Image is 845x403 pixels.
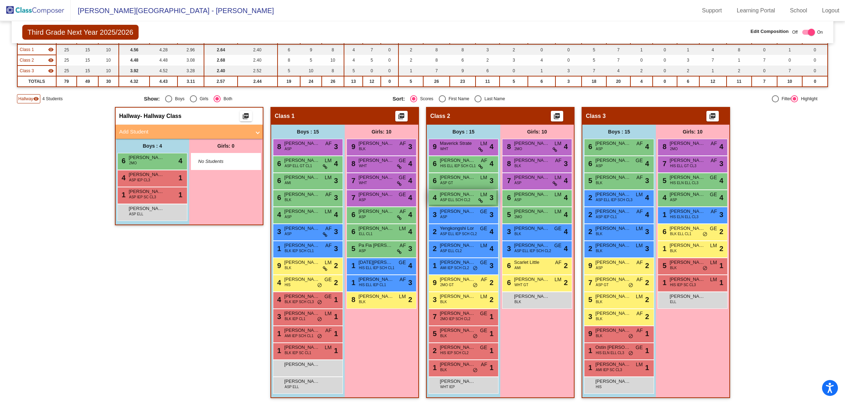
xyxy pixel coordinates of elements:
[399,157,406,164] span: GE
[606,66,630,76] td: 4
[42,96,63,102] span: 4 Students
[116,125,263,139] mat-expansion-panel-header: Add Student
[20,46,34,53] span: Class 1
[606,76,630,87] td: 20
[48,68,54,74] mat-icon: visibility
[345,125,418,139] div: Girls: 10
[431,143,437,151] span: 9
[670,180,698,186] span: HIS ELN ELL CL3
[116,139,189,153] div: Boys : 4
[699,76,727,87] td: 12
[514,191,549,198] span: [PERSON_NAME]
[325,157,332,164] span: LM
[408,158,412,169] span: 4
[197,96,209,102] div: Girls
[555,66,582,76] td: 3
[490,192,494,203] span: 3
[144,96,160,102] span: Show:
[399,191,406,198] span: GE
[119,55,150,66] td: 4.48
[480,191,487,198] span: LM
[204,44,237,55] td: 2.64
[606,44,630,55] td: 7
[363,55,381,66] td: 5
[480,174,487,181] span: LM
[500,125,574,139] div: Girls: 10
[325,174,332,181] span: LM
[727,55,752,66] td: 1
[198,158,243,165] span: No Students
[798,96,817,102] div: Highlight
[450,44,476,55] td: 8
[423,66,450,76] td: 7
[555,55,582,66] td: 0
[98,76,119,87] td: 30
[636,174,643,181] span: AF
[817,29,823,35] span: On
[363,76,381,87] td: 12
[381,44,398,55] td: 0
[129,177,150,183] span: ASP IEP CL3
[440,191,475,198] span: [PERSON_NAME]
[582,66,607,76] td: 7
[719,158,723,169] span: 3
[564,175,568,186] span: 4
[275,143,281,151] span: 8
[450,66,476,76] td: 9
[325,140,332,147] span: AF
[119,113,140,120] span: Hallway
[408,175,412,186] span: 4
[398,66,424,76] td: 1
[661,160,666,168] span: 7
[582,125,656,139] div: Boys : 15
[392,95,636,102] mat-radio-group: Select an option
[670,174,705,181] span: [PERSON_NAME] [PERSON_NAME]
[177,55,204,66] td: 3.08
[630,44,653,55] td: 1
[18,96,33,102] span: Hallway
[399,174,406,181] span: GE
[636,157,643,164] span: GE
[177,66,204,76] td: 3.28
[440,163,476,169] span: HIS ELL IEP SCH CL1
[670,157,705,164] span: [PERSON_NAME] Tigre
[670,191,705,198] span: [PERSON_NAME]
[699,66,727,76] td: 1
[582,55,607,66] td: 5
[586,113,606,120] span: Class 3
[150,76,177,87] td: 4.43
[555,191,561,198] span: LM
[334,175,338,186] span: 3
[595,157,631,164] span: [PERSON_NAME] Lo
[528,76,555,87] td: 6
[699,44,727,55] td: 4
[636,191,643,198] span: LM
[595,140,631,147] span: [PERSON_NAME]
[77,44,98,55] td: 15
[408,141,412,152] span: 3
[350,177,355,185] span: 7
[129,171,164,178] span: [PERSON_NAME]
[514,180,521,186] span: ASP
[505,160,511,168] span: 8
[423,76,450,87] td: 26
[802,66,828,76] td: 0
[359,180,367,186] span: WHT
[77,66,98,76] td: 15
[22,25,139,40] span: Third Grade Next Year 2025/2026
[476,55,500,66] td: 2
[670,163,696,169] span: HIS ELL GT CL3
[423,44,450,55] td: 8
[555,44,582,55] td: 0
[344,76,363,87] td: 13
[505,177,511,185] span: 7
[398,76,424,87] td: 5
[752,66,777,76] td: 0
[446,96,470,102] div: First Name
[816,5,845,16] a: Logout
[119,44,150,55] td: 4.56
[322,76,344,87] td: 26
[344,44,363,55] td: 4
[514,157,549,164] span: [PERSON_NAME]
[480,140,487,147] span: LM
